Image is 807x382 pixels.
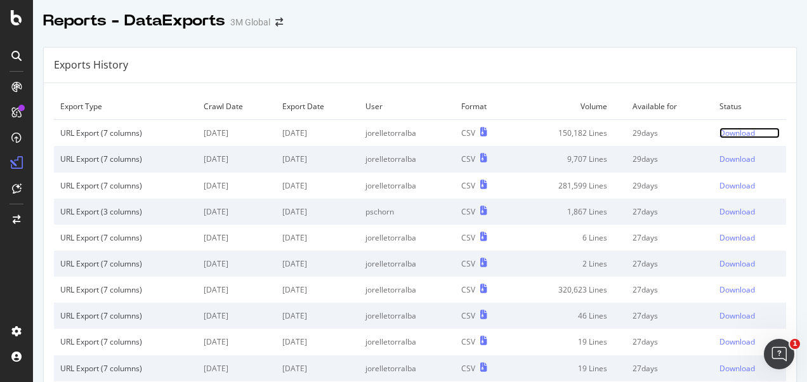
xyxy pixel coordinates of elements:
[276,173,358,199] td: [DATE]
[60,363,191,374] div: URL Export (7 columns)
[230,16,270,29] div: 3M Global
[719,363,755,374] div: Download
[719,258,780,269] a: Download
[719,310,780,321] a: Download
[514,225,626,251] td: 6 Lines
[790,339,800,349] span: 1
[276,120,358,147] td: [DATE]
[626,355,712,381] td: 27 days
[514,329,626,355] td: 19 Lines
[514,120,626,147] td: 150,182 Lines
[461,232,475,243] div: CSV
[719,310,755,321] div: Download
[719,232,755,243] div: Download
[197,146,276,172] td: [DATE]
[626,93,712,120] td: Available for
[719,284,780,295] a: Download
[197,173,276,199] td: [DATE]
[461,363,475,374] div: CSV
[719,258,755,269] div: Download
[719,180,755,191] div: Download
[514,355,626,381] td: 19 Lines
[276,225,358,251] td: [DATE]
[60,206,191,217] div: URL Export (3 columns)
[276,303,358,329] td: [DATE]
[461,128,475,138] div: CSV
[626,277,712,303] td: 27 days
[626,146,712,172] td: 29 days
[60,128,191,138] div: URL Export (7 columns)
[276,199,358,225] td: [DATE]
[461,180,475,191] div: CSV
[514,146,626,172] td: 9,707 Lines
[359,146,456,172] td: jorelletorralba
[197,120,276,147] td: [DATE]
[713,93,786,120] td: Status
[626,303,712,329] td: 27 days
[626,251,712,277] td: 27 days
[719,336,780,347] a: Download
[514,93,626,120] td: Volume
[276,277,358,303] td: [DATE]
[514,199,626,225] td: 1,867 Lines
[514,173,626,199] td: 281,599 Lines
[626,199,712,225] td: 27 days
[626,225,712,251] td: 27 days
[626,173,712,199] td: 29 days
[719,363,780,374] a: Download
[359,251,456,277] td: jorelletorralba
[359,355,456,381] td: jorelletorralba
[197,355,276,381] td: [DATE]
[461,284,475,295] div: CSV
[764,339,794,369] iframe: Intercom live chat
[359,199,456,225] td: pschorn
[60,284,191,295] div: URL Export (7 columns)
[60,232,191,243] div: URL Export (7 columns)
[60,310,191,321] div: URL Export (7 columns)
[514,251,626,277] td: 2 Lines
[276,251,358,277] td: [DATE]
[60,258,191,269] div: URL Export (7 columns)
[514,303,626,329] td: 46 Lines
[514,277,626,303] td: 320,623 Lines
[197,277,276,303] td: [DATE]
[197,93,276,120] td: Crawl Date
[197,251,276,277] td: [DATE]
[461,336,475,347] div: CSV
[54,93,197,120] td: Export Type
[60,180,191,191] div: URL Export (7 columns)
[359,303,456,329] td: jorelletorralba
[359,93,456,120] td: User
[43,10,225,32] div: Reports - DataExports
[719,206,780,217] a: Download
[54,58,128,72] div: Exports History
[60,154,191,164] div: URL Export (7 columns)
[276,146,358,172] td: [DATE]
[275,18,283,27] div: arrow-right-arrow-left
[719,128,780,138] a: Download
[197,199,276,225] td: [DATE]
[60,336,191,347] div: URL Export (7 columns)
[197,329,276,355] td: [DATE]
[719,154,755,164] div: Download
[719,284,755,295] div: Download
[276,329,358,355] td: [DATE]
[461,154,475,164] div: CSV
[719,206,755,217] div: Download
[276,93,358,120] td: Export Date
[461,206,475,217] div: CSV
[719,180,780,191] a: Download
[197,225,276,251] td: [DATE]
[455,93,514,120] td: Format
[359,277,456,303] td: jorelletorralba
[359,225,456,251] td: jorelletorralba
[719,336,755,347] div: Download
[359,329,456,355] td: jorelletorralba
[276,355,358,381] td: [DATE]
[359,120,456,147] td: jorelletorralba
[719,232,780,243] a: Download
[197,303,276,329] td: [DATE]
[719,154,780,164] a: Download
[359,173,456,199] td: jorelletorralba
[626,120,712,147] td: 29 days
